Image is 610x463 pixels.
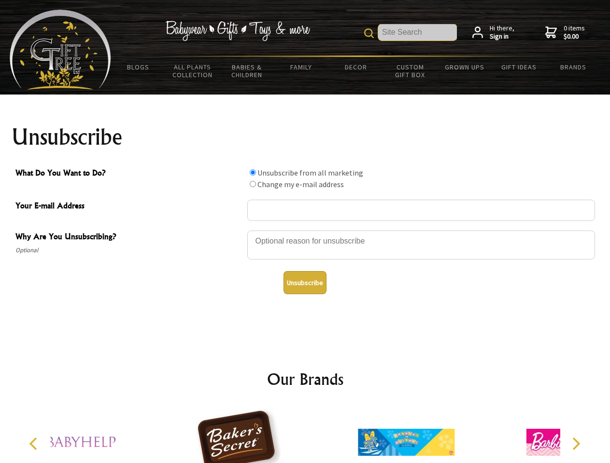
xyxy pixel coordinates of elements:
[564,32,585,41] strong: $0.00
[10,10,111,90] img: Babyware - Gifts - Toys and more...
[564,24,585,41] span: 0 items
[220,57,274,85] a: Babies & Children
[250,169,256,176] input: What Do You Want to Do?
[247,200,595,221] input: Your E-mail Address
[247,231,595,259] textarea: Why Are You Unsubscribing?
[15,167,242,181] span: What Do You Want to Do?
[111,57,166,77] a: BLOGS
[565,433,586,454] button: Next
[284,271,326,294] button: Unsubscribe
[364,28,374,38] img: product search
[328,57,383,77] a: Decor
[12,125,599,149] h1: Unsubscribe
[257,168,363,177] label: Unsubscribe from all marketing
[490,24,514,41] span: Hi there,
[492,57,546,77] a: Gift Ideas
[383,57,438,85] a: Custom Gift Box
[472,24,514,41] a: Hi there,Sign in
[274,57,329,77] a: Family
[19,368,591,391] h2: Our Brands
[15,245,242,256] span: Optional
[437,57,492,77] a: Grown Ups
[15,231,242,245] span: Why Are You Unsubscribing?
[490,32,514,41] strong: Sign in
[257,179,344,189] label: Change my e-mail address
[166,57,220,85] a: All Plants Collection
[250,181,256,187] input: What Do You Want to Do?
[24,433,45,454] button: Previous
[378,24,457,41] input: Site Search
[165,21,310,41] img: Babywear - Gifts - Toys & more
[546,57,601,77] a: Brands
[15,200,242,214] span: Your E-mail Address
[545,24,585,41] a: 0 items$0.00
